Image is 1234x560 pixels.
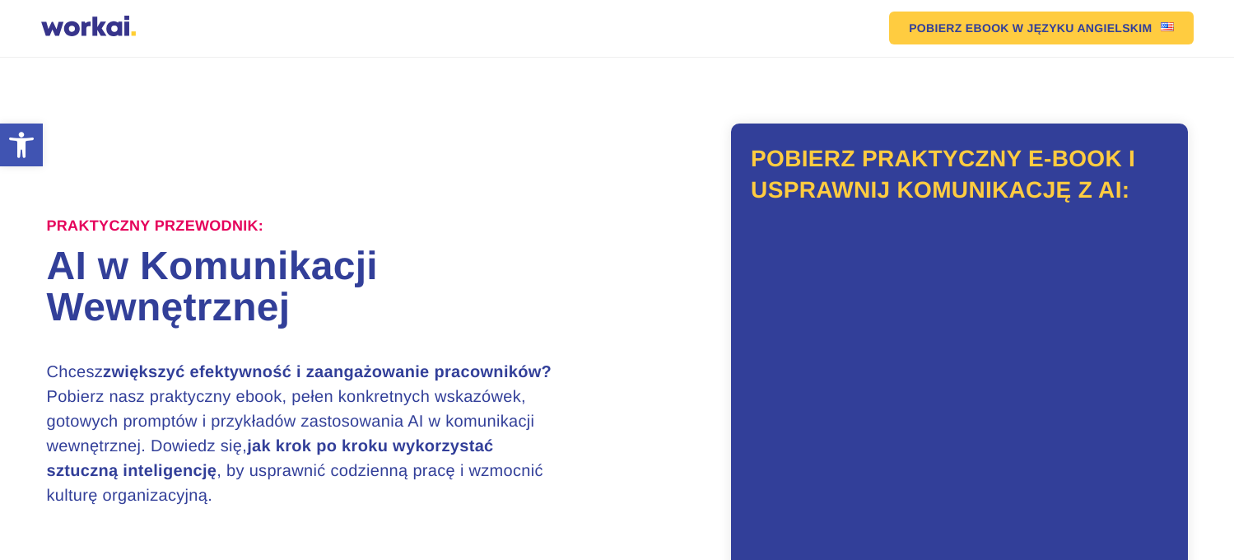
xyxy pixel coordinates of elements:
a: POBIERZ EBOOKW JĘZYKU ANGIELSKIMUS flag [889,12,1193,44]
strong: zwiększyć efektywność i zaangażowanie pracowników? [103,363,552,381]
strong: jak krok po kroku wykorzystać sztuczną inteligencję [46,437,493,480]
em: POBIERZ EBOOK [909,22,1009,34]
h1: AI w Komunikacji Wewnętrznej [46,246,617,329]
label: Praktyczny przewodnik: [46,217,263,236]
h3: Chcesz Pobierz nasz praktyczny ebook, pełen konkretnych wskazówek, gotowych promptów i przykładów... [46,360,560,508]
h2: Pobierz praktyczny e-book i usprawnij komunikację z AI: [751,143,1167,206]
img: US flag [1161,22,1174,31]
